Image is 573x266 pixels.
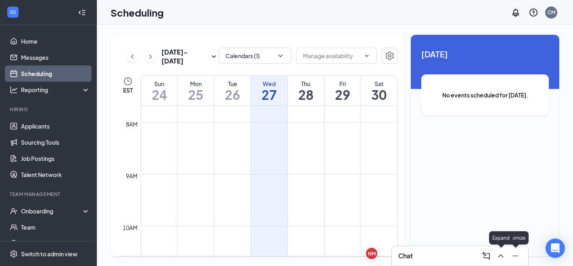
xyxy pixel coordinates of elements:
svg: Analysis [10,86,18,94]
h3: Chat [398,251,413,260]
svg: Collapse [78,8,86,17]
span: No events scheduled for [DATE]. [437,91,533,99]
div: Sat [361,80,397,88]
a: Talent Network [21,167,90,183]
div: Thu [288,80,324,88]
a: August 25, 2025 [178,76,214,106]
div: Fri [324,80,361,88]
svg: ChevronRight [146,52,155,61]
div: Team Management [10,191,88,198]
div: Tue [214,80,251,88]
svg: Notifications [511,8,521,17]
h1: 25 [178,88,214,101]
input: Manage availability [303,51,360,60]
a: Team [21,219,90,235]
span: [DATE] [421,48,549,60]
div: Mon [178,80,214,88]
div: NM [368,250,376,257]
h1: 26 [214,88,251,101]
h1: 27 [251,88,287,101]
div: Onboarding [21,207,83,215]
a: August 28, 2025 [288,76,324,106]
div: Expand [489,231,513,245]
svg: SmallChevronDown [209,52,219,61]
a: Settings [382,48,398,65]
a: Messages [21,49,90,65]
a: August 27, 2025 [251,76,287,106]
div: 8am [124,120,139,129]
a: Scheduling [21,65,90,82]
span: EST [123,86,133,94]
svg: ChevronLeft [128,52,136,61]
svg: ChevronUp [496,251,506,261]
button: Minimize [509,249,522,262]
a: Documents [21,235,90,251]
svg: ComposeMessage [481,251,491,261]
h1: 30 [361,88,397,101]
a: August 26, 2025 [214,76,251,106]
div: Switch to admin view [21,250,77,258]
h1: Scheduling [111,6,164,19]
div: Minimize [502,231,529,245]
a: August 24, 2025 [141,76,177,106]
div: Open Intercom Messenger [546,239,565,258]
button: ChevronRight [145,51,157,63]
svg: WorkstreamLogo [9,8,17,16]
div: CM [548,9,555,16]
button: ChevronLeft [126,51,138,63]
div: Wed [251,80,287,88]
svg: QuestionInfo [529,8,538,17]
a: Sourcing Tools [21,134,90,150]
svg: Minimize [510,251,520,261]
a: August 29, 2025 [324,76,361,106]
a: August 30, 2025 [361,76,397,106]
div: Sun [141,80,177,88]
button: Calendars (1)ChevronDown [219,48,291,64]
div: Reporting [21,86,90,94]
a: Home [21,33,90,49]
h3: [DATE] - [DATE] [161,48,209,65]
div: 9am [124,171,139,180]
svg: Settings [385,51,395,61]
a: Applicants [21,118,90,134]
button: ComposeMessage [480,249,493,262]
h1: 29 [324,88,361,101]
svg: Clock [123,76,133,86]
div: Hiring [10,106,88,113]
svg: ChevronDown [364,53,370,59]
div: 10am [121,223,139,232]
h1: 28 [288,88,324,101]
h1: 24 [141,88,177,101]
svg: Settings [10,250,18,258]
button: ChevronUp [494,249,507,262]
a: Job Postings [21,150,90,167]
svg: UserCheck [10,207,18,215]
svg: ChevronDown [276,52,284,60]
button: Settings [382,48,398,64]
